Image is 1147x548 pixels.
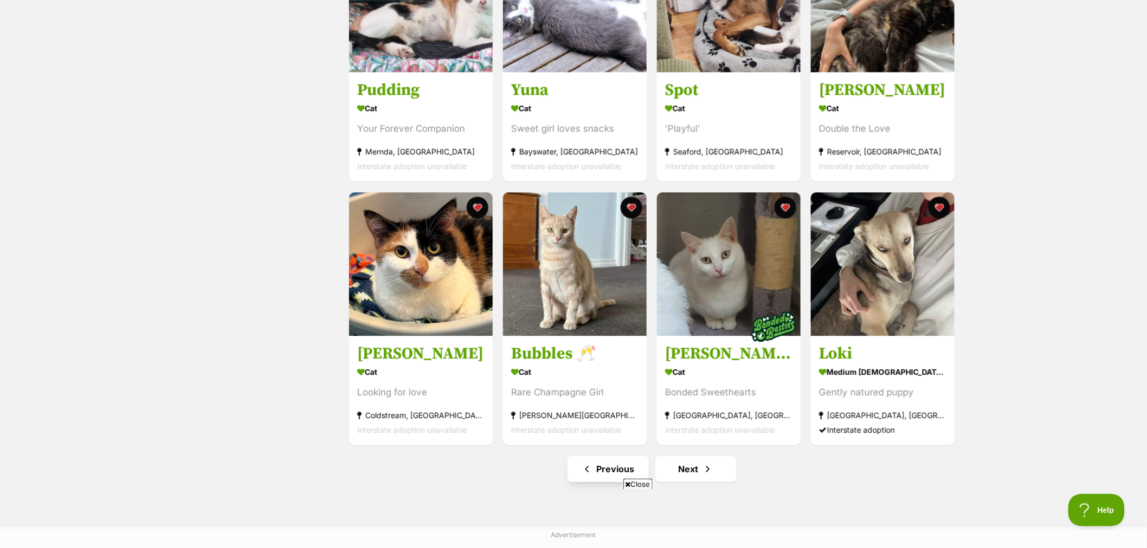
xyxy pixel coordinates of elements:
h3: [PERSON_NAME] and [PERSON_NAME] 💛💛 [665,343,792,364]
span: Interstate adoption unavailable [665,425,775,434]
div: Coldstream, [GEOGRAPHIC_DATA] [357,408,485,422]
div: Cat [511,364,639,380]
a: [PERSON_NAME] Cat Looking for love Coldstream, [GEOGRAPHIC_DATA] Interstate adoption unavailable ... [349,335,493,445]
span: Interstate adoption unavailable [357,425,467,434]
h3: Spot [665,80,792,101]
button: favourite [775,197,796,218]
img: Gabriel and Waverley 💛💛 [657,192,801,336]
img: bonded besties [746,299,801,354]
div: Cat [357,101,485,116]
div: Gently natured puppy [819,385,946,400]
a: [PERSON_NAME] and [PERSON_NAME] 💛💛 Cat Bonded Sweethearts [GEOGRAPHIC_DATA], [GEOGRAPHIC_DATA] In... [657,335,801,445]
span: Close [623,479,653,490]
div: Bonded Sweethearts [665,385,792,400]
h3: Bubbles 🥂 [511,343,639,364]
h3: Loki [819,343,946,364]
nav: Pagination [348,456,956,482]
span: Interstate adoption unavailable [357,162,467,171]
div: Cat [511,101,639,116]
div: Cat [357,364,485,380]
a: Yuna Cat Sweet girl loves snacks Bayswater, [GEOGRAPHIC_DATA] Interstate adoption unavailable fav... [503,72,647,182]
a: Bubbles 🥂 Cat Rare Champagne Girl [PERSON_NAME][GEOGRAPHIC_DATA], [GEOGRAPHIC_DATA] Interstate ad... [503,335,647,445]
div: Reservoir, [GEOGRAPHIC_DATA] [819,145,946,159]
div: Seaford, [GEOGRAPHIC_DATA] [665,145,792,159]
span: Interstate adoption unavailable [511,162,621,171]
a: Pudding Cat Your Forever Companion Mernda, [GEOGRAPHIC_DATA] Interstate adoption unavailable favo... [349,72,493,182]
img: Bubbles 🥂 [503,192,647,336]
div: 'Playful' [665,122,792,136]
div: medium [DEMOGRAPHIC_DATA] Dog [819,364,946,380]
a: Previous page [568,456,649,482]
div: Rare Champagne Girl [511,385,639,400]
h3: [PERSON_NAME] [819,80,946,101]
div: [PERSON_NAME][GEOGRAPHIC_DATA], [GEOGRAPHIC_DATA] [511,408,639,422]
div: Cat [665,364,792,380]
iframe: Help Scout Beacon - Open [1068,494,1125,526]
div: Cat [665,101,792,116]
div: Mernda, [GEOGRAPHIC_DATA] [357,145,485,159]
div: Bayswater, [GEOGRAPHIC_DATA] [511,145,639,159]
iframe: Advertisement [376,494,771,543]
span: Interstate adoption unavailable [511,425,621,434]
h3: Pudding [357,80,485,101]
div: Cat [819,101,946,116]
img: Murial [349,192,493,336]
a: Loki medium [DEMOGRAPHIC_DATA] Dog Gently natured puppy [GEOGRAPHIC_DATA], [GEOGRAPHIC_DATA] Inte... [811,335,955,445]
button: favourite [929,197,950,218]
div: Double the Love [819,122,946,136]
div: [GEOGRAPHIC_DATA], [GEOGRAPHIC_DATA] [819,408,946,422]
a: Next page [655,456,737,482]
h3: [PERSON_NAME] [357,343,485,364]
button: favourite [467,197,488,218]
div: Looking for love [357,385,485,400]
div: Your Forever Companion [357,122,485,136]
div: [GEOGRAPHIC_DATA], [GEOGRAPHIC_DATA] [665,408,792,422]
span: Interstate adoption unavailable [665,162,775,171]
span: Interstate adoption unavailable [819,162,929,171]
div: Sweet girl loves snacks [511,122,639,136]
img: Loki [811,192,955,336]
button: favourite [621,197,642,218]
h3: Yuna [511,80,639,101]
a: Spot Cat 'Playful' Seaford, [GEOGRAPHIC_DATA] Interstate adoption unavailable favourite [657,72,801,182]
a: [PERSON_NAME] Cat Double the Love Reservoir, [GEOGRAPHIC_DATA] Interstate adoption unavailable fa... [811,72,955,182]
div: Interstate adoption [819,422,946,437]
